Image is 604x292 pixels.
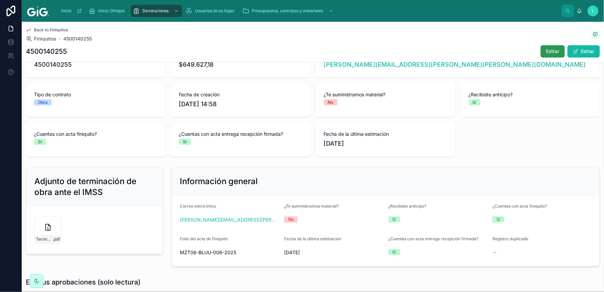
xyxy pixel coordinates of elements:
[58,5,85,17] a: Inicio
[493,236,528,241] span: Registro duplicado
[27,5,49,16] img: App logo
[180,216,279,223] a: [PERSON_NAME][EMAIL_ADDRESS][PERSON_NAME][PERSON_NAME][DOMAIN_NAME]
[179,91,302,98] span: Fecha de creación
[328,99,333,106] div: No
[389,204,427,209] span: ¿Recibiste anticipo?
[389,236,479,241] span: ¿Cuentas con acta entrega recepción firmada?
[34,35,56,42] span: Finiquitos
[34,27,68,33] span: Back to Finiquitos
[469,91,592,98] span: ¿Recibiste anticipo?
[179,131,302,137] span: ¿Cuentas con acta entrega recepción firmada?
[546,48,559,55] span: Editar
[252,8,323,14] span: Presupuestos, contratos y materiales
[568,45,600,58] button: Editar
[473,99,477,106] div: Sí
[184,5,239,17] a: Usuarios otras hojas
[131,5,182,17] a: Devoluciones
[195,8,234,14] span: Usuarios otras hojas
[26,277,140,287] h1: Estatus aprobaciones (solo lectura)
[183,139,187,145] div: Sí
[541,45,565,58] button: Editar
[493,204,547,209] span: ¿Cuentas con acta finiquito?
[53,237,60,242] span: .pdf
[284,236,341,241] span: Fecha de la última estimación
[54,3,562,18] div: scrollable content
[592,8,594,14] span: L
[34,91,157,98] span: Tipo de contrato
[34,131,157,137] span: ¿Cuentas con acta finiquito?
[324,131,447,137] span: Fecha de la última estimación
[38,99,48,106] div: Obra
[98,8,125,14] span: Inicio OtHojas
[240,5,337,17] a: Presupuestos, contratos y materiales
[180,176,258,187] h2: Información general
[324,91,447,98] span: ¿Te suministramos material?
[180,204,216,209] span: Correo electrónico
[393,249,396,255] div: Sí
[284,249,383,256] span: [DATE]
[179,60,302,69] span: $649.627,18
[26,47,67,56] h1: 4500140255
[324,139,447,148] span: [DATE]
[497,216,500,223] div: Sí
[87,5,130,17] a: Inicio OtHojas
[493,249,497,256] span: --
[324,60,586,69] a: [PERSON_NAME][EMAIL_ADDRESS][PERSON_NAME][PERSON_NAME][DOMAIN_NAME]
[179,99,302,109] span: [DATE] 14:58
[38,139,42,145] div: Sí
[26,35,56,42] a: Finiquitos
[142,8,169,14] span: Devoluciones
[36,237,53,242] span: Terminacion-de-Obra
[26,27,68,33] a: Back to Finiquitos
[288,216,294,223] div: No
[61,8,71,14] span: Inicio
[180,236,228,241] span: Folio del acta de finiquito
[34,60,157,69] span: 4500140255
[34,176,155,198] h2: Adjunto de terminación de obra ante el IMSS
[393,216,396,223] div: Sí
[180,249,279,256] span: MZT06-BLUU-006-2025
[284,204,339,209] span: ¿Te suministramos material?
[63,35,92,42] a: 4500140255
